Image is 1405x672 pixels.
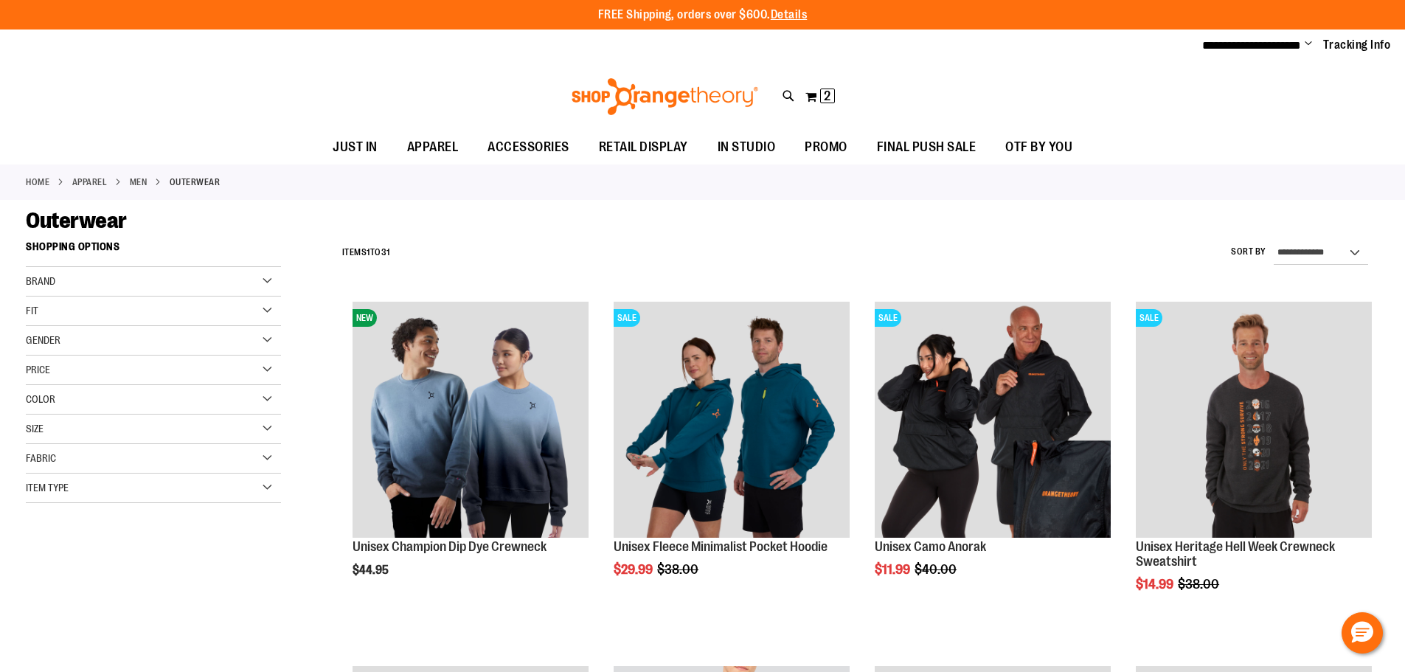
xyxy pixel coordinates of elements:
a: Unisex Champion Dip Dye CrewneckNEW [353,302,589,540]
h2: Items to [342,241,390,264]
span: SALE [1136,309,1162,327]
span: Size [26,423,44,434]
a: OTF BY YOU [991,131,1087,164]
img: Product image for Unisex Heritage Hell Week Crewneck Sweatshirt [1136,302,1372,538]
span: Fit [26,305,38,316]
span: $29.99 [614,562,655,577]
span: RETAIL DISPLAY [599,131,688,164]
span: 1 [367,247,370,257]
a: Unisex Champion Dip Dye Crewneck [353,539,547,554]
span: SALE [614,309,640,327]
a: APPAREL [72,176,108,189]
a: FINAL PUSH SALE [862,131,991,164]
button: Account menu [1305,38,1312,52]
span: Price [26,364,50,375]
span: $38.00 [1178,577,1221,592]
span: Color [26,393,55,405]
span: Gender [26,334,60,346]
span: PROMO [805,131,847,164]
span: 31 [381,247,390,257]
a: Unisex Camo Anorak [875,539,986,554]
img: Unisex Fleece Minimalist Pocket Hoodie [614,302,850,538]
span: APPAREL [407,131,459,164]
span: OTF BY YOU [1005,131,1072,164]
span: $11.99 [875,562,912,577]
a: Unisex Heritage Hell Week Crewneck Sweatshirt [1136,539,1335,569]
a: PROMO [790,131,862,164]
div: product [606,294,857,614]
span: $40.00 [915,562,959,577]
span: Fabric [26,452,56,464]
span: Brand [26,275,55,287]
a: RETAIL DISPLAY [584,131,703,164]
a: Details [771,8,808,21]
p: FREE Shipping, orders over $600. [598,7,808,24]
span: $44.95 [353,564,391,577]
button: Hello, have a question? Let’s chat. [1342,612,1383,654]
a: JUST IN [318,131,392,164]
a: ACCESSORIES [473,131,584,164]
span: SALE [875,309,901,327]
span: IN STUDIO [718,131,776,164]
label: Sort By [1231,246,1266,258]
span: Outerwear [26,208,127,233]
img: Product image for Unisex Camo Anorak [875,302,1111,538]
a: IN STUDIO [703,131,791,164]
a: Product image for Unisex Camo AnorakSALE [875,302,1111,540]
img: Shop Orangetheory [569,78,760,115]
div: product [1128,294,1379,628]
a: APPAREL [392,131,473,164]
strong: Shopping Options [26,234,281,267]
a: Unisex Fleece Minimalist Pocket Hoodie [614,539,828,554]
span: Item Type [26,482,69,493]
span: FINAL PUSH SALE [877,131,976,164]
a: Product image for Unisex Heritage Hell Week Crewneck SweatshirtSALE [1136,302,1372,540]
div: product [345,294,596,614]
span: $38.00 [657,562,701,577]
span: JUST IN [333,131,378,164]
span: ACCESSORIES [488,131,569,164]
a: Tracking Info [1323,37,1391,53]
div: product [867,294,1118,614]
strong: Outerwear [170,176,221,189]
a: Unisex Fleece Minimalist Pocket HoodieSALE [614,302,850,540]
img: Unisex Champion Dip Dye Crewneck [353,302,589,538]
a: MEN [130,176,148,189]
span: NEW [353,309,377,327]
span: 2 [824,89,830,103]
span: $14.99 [1136,577,1176,592]
a: Home [26,176,49,189]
